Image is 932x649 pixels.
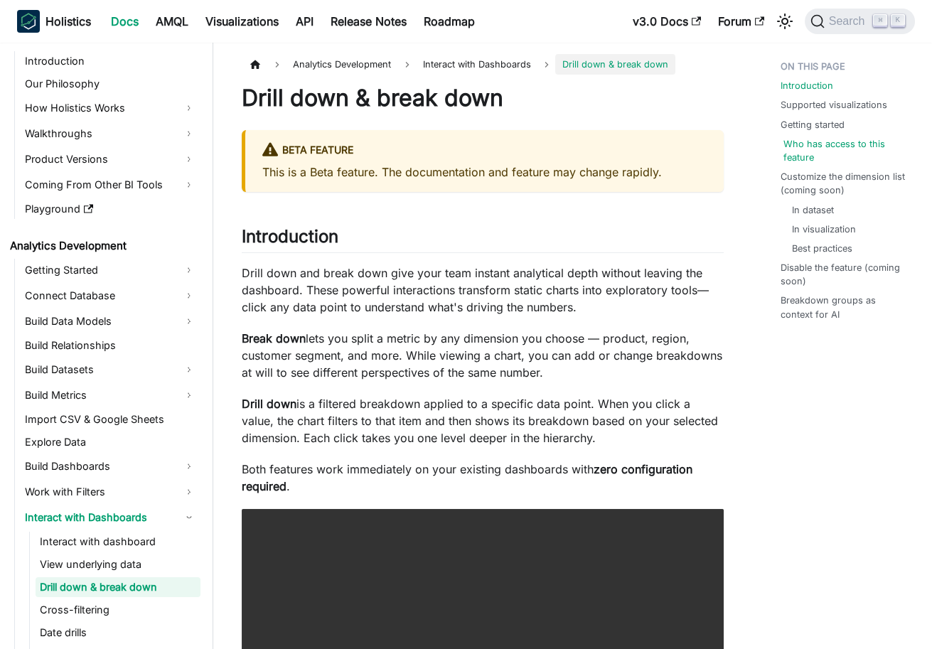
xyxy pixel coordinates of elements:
a: Introduction [781,79,833,92]
a: Visualizations [197,10,287,33]
a: v3.0 Docs [624,10,709,33]
a: Getting started [781,118,845,132]
a: Roadmap [415,10,483,33]
h2: Introduction [242,226,724,253]
div: BETA FEATURE [262,141,707,160]
button: Search (Command+K) [805,9,915,34]
span: Drill down & break down [555,54,675,75]
a: Interact with dashboard [36,532,200,552]
a: Build Data Models [21,310,200,333]
a: Our Philosophy [21,74,200,94]
a: Docs [102,10,147,33]
a: Build Metrics [21,384,200,407]
a: Connect Database [21,284,200,307]
a: Work with Filters [21,481,200,503]
a: Build Relationships [21,336,200,355]
p: lets you split a metric by any dimension you choose — product, region, customer segment, and more... [242,330,724,381]
strong: Break down [242,331,306,345]
a: How Holistics Works [21,97,200,119]
a: Drill down & break down [36,577,200,597]
a: Supported visualizations [781,98,887,112]
span: Analytics Development [286,54,398,75]
b: Holistics [45,13,91,30]
a: Getting Started [21,259,200,281]
p: This is a Beta feature. The documentation and feature may change rapidly. [262,163,707,181]
strong: Drill down [242,397,296,411]
kbd: K [891,14,905,27]
a: Home page [242,54,269,75]
a: Walkthroughs [21,122,200,145]
a: Customize the dimension list (coming soon) [781,170,909,197]
a: View underlying data [36,554,200,574]
a: Best practices [792,242,852,255]
a: Build Datasets [21,358,200,381]
button: Switch between dark and light mode (currently light mode) [773,10,796,33]
a: Product Versions [21,148,200,171]
a: Interact with Dashboards [21,506,200,529]
img: Holistics [17,10,40,33]
nav: Breadcrumbs [242,54,724,75]
a: HolisticsHolistics [17,10,91,33]
a: Coming From Other BI Tools [21,173,200,196]
a: API [287,10,322,33]
a: Build Dashboards [21,455,200,478]
a: Introduction [21,51,200,71]
a: Cross-filtering [36,600,200,620]
a: Breakdown groups as context for AI [781,294,909,321]
p: Drill down and break down give your team instant analytical depth without leaving the dashboard. ... [242,264,724,316]
p: is a filtered breakdown applied to a specific data point. When you click a value, the chart filte... [242,395,724,446]
a: Import CSV & Google Sheets [21,409,200,429]
a: AMQL [147,10,197,33]
a: In dataset [792,203,834,217]
a: Explore Data [21,432,200,452]
a: Analytics Development [6,236,200,256]
span: Interact with Dashboards [416,54,538,75]
a: Disable the feature (coming soon) [781,261,909,288]
a: Playground [21,199,200,219]
a: Release Notes [322,10,415,33]
a: Who has access to this feature [783,137,912,164]
p: Both features work immediately on your existing dashboards with . [242,461,724,495]
a: In visualization [792,222,856,236]
a: Forum [709,10,773,33]
span: Search [825,15,874,28]
kbd: ⌘ [873,14,887,27]
h1: Drill down & break down [242,84,724,112]
a: Date drills [36,623,200,643]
